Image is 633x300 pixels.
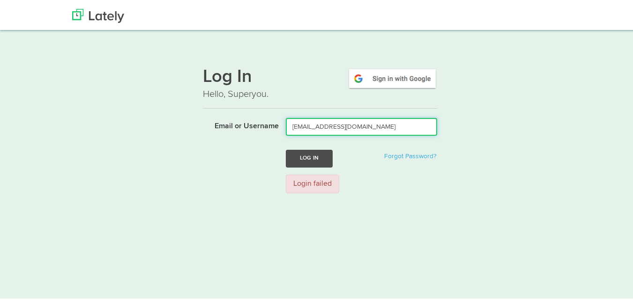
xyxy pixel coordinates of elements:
[384,151,436,158] a: Forgot Password?
[286,148,333,165] button: Log In
[203,86,437,99] p: Hello, Superyou.
[286,116,437,134] input: Email or Username
[286,173,339,192] div: Login failed
[72,7,124,21] img: Lately
[196,116,279,130] label: Email or Username
[203,66,437,86] h1: Log In
[348,66,437,88] img: google-signin.png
